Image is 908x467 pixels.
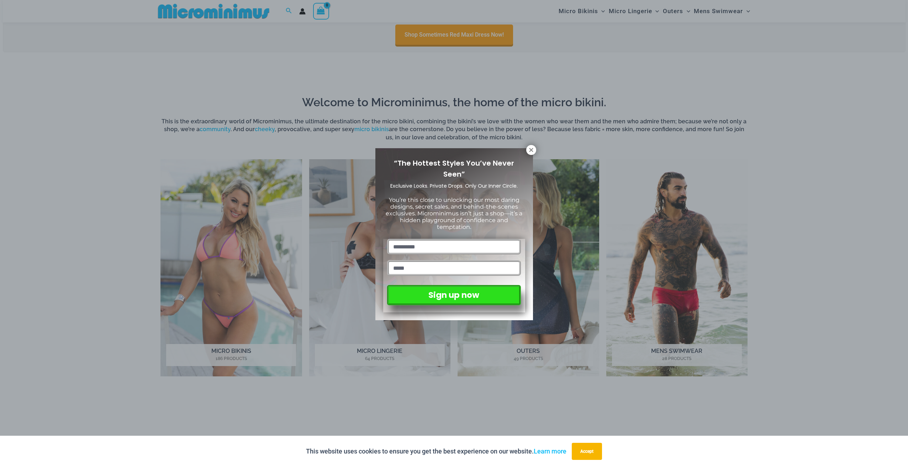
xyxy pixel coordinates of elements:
[572,443,602,460] button: Accept
[387,285,521,305] button: Sign up now
[390,182,518,189] span: Exclusive Looks. Private Drops. Only Our Inner Circle.
[394,158,514,179] span: “The Hottest Styles You’ve Never Seen”
[386,197,522,231] span: You’re this close to unlocking our most daring designs, secret sales, and behind-the-scenes exclu...
[526,145,536,155] button: Close
[534,447,566,455] a: Learn more
[306,446,566,457] p: This website uses cookies to ensure you get the best experience on our website.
